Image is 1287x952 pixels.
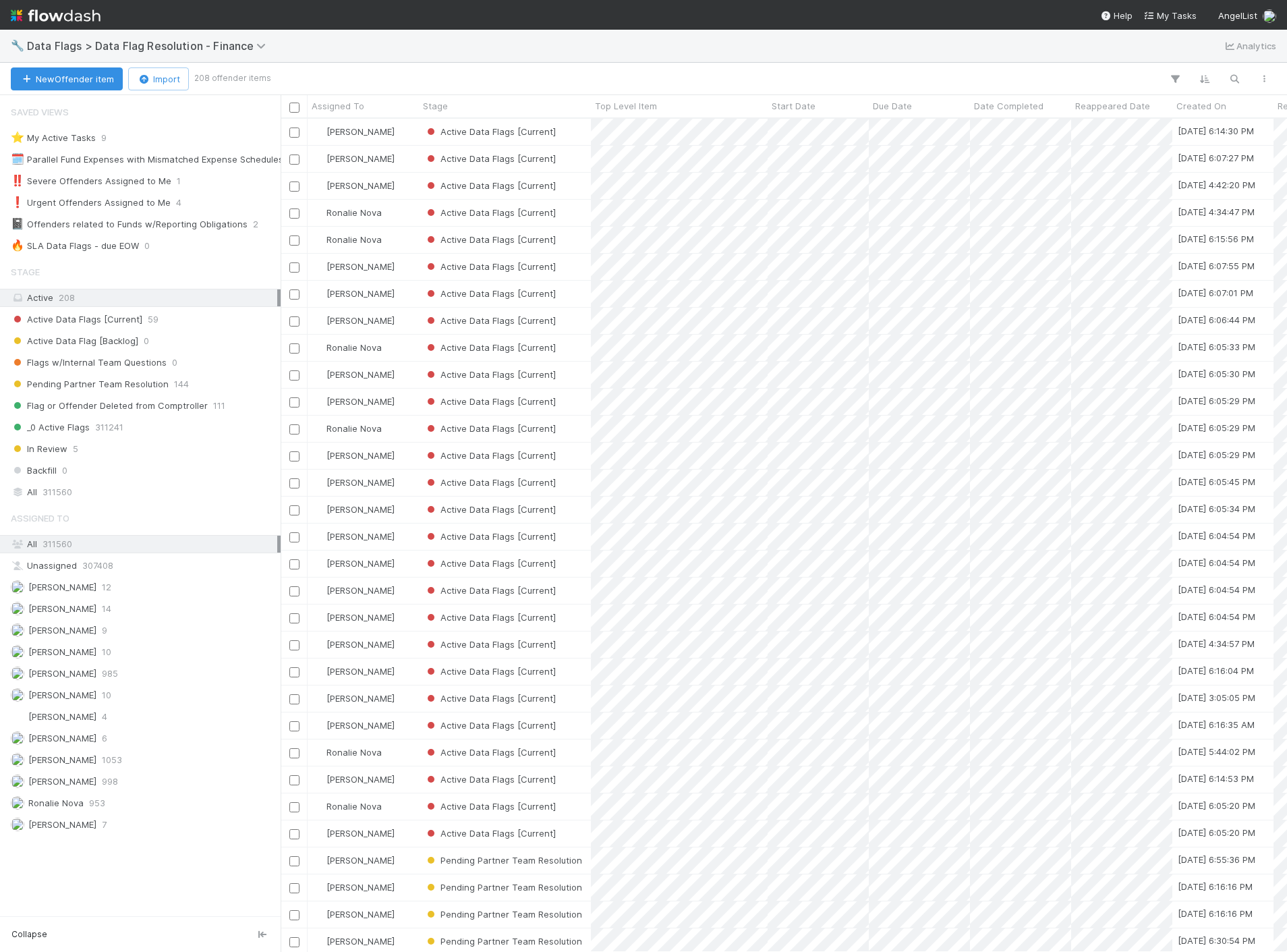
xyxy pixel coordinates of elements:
[11,376,169,393] span: Pending Partner Team Resolution
[1178,583,1255,596] div: [DATE] 6:04:54 PM
[62,462,67,479] span: 0
[1178,205,1255,219] div: [DATE] 4:34:47 PM
[326,369,395,380] span: [PERSON_NAME]
[974,99,1043,113] span: Date Completed
[326,504,395,515] span: [PERSON_NAME]
[11,505,69,532] span: Assigned To
[289,910,299,920] input: Toggle Row Selected
[424,180,556,191] span: Active Data Flags [Current]
[313,692,395,705] div: [PERSON_NAME]
[82,557,113,574] span: 307408
[424,828,556,839] span: Active Data Flags [Current]
[313,934,395,948] div: [PERSON_NAME]
[289,289,299,300] input: Toggle Row Selected
[1178,799,1255,812] div: [DATE] 6:05:20 PM
[289,937,299,947] input: Toggle Row Selected
[424,477,556,488] span: Active Data Flags [Current]
[314,153,324,164] img: avatar_487f705b-1efa-4920-8de6-14528bcda38c.png
[424,342,556,353] span: Active Data Flags [Current]
[326,396,395,407] span: [PERSON_NAME]
[102,579,111,596] span: 12
[1143,10,1197,21] span: My Tasks
[289,559,299,569] input: Toggle Row Selected
[314,936,324,947] img: avatar_9ff82f50-05c7-4c71-8fc6-9a2e070af8b5.png
[289,424,299,435] input: Toggle Row Selected
[253,216,258,233] span: 2
[11,216,248,233] div: Offenders related to Funds w/Reporting Obligations
[424,530,556,543] div: Active Data Flags [Current]
[11,258,40,285] span: Stage
[326,936,395,947] span: [PERSON_NAME]
[424,855,582,866] span: Pending Partner Team Resolution
[177,173,181,190] span: 1
[326,261,395,272] span: [PERSON_NAME]
[11,623,24,637] img: avatar_c7c7de23-09de-42ad-8e02-7981c37ee075.png
[176,194,181,211] span: 4
[314,585,324,596] img: avatar_d7f67417-030a-43ce-a3ce-a315a3ccfd08.png
[102,622,107,639] span: 9
[1178,853,1255,866] div: [DATE] 6:55:36 PM
[289,505,299,515] input: Toggle Row Selected
[11,99,69,125] span: Saved Views
[314,126,324,137] img: avatar_487f705b-1efa-4920-8de6-14528bcda38c.png
[11,688,24,702] img: avatar_8c44b08f-3bc4-4c10-8fb8-2c0d4b5a4cd3.png
[424,936,582,947] span: Pending Partner Team Resolution
[314,774,324,785] img: avatar_d7f67417-030a-43ce-a3ce-a315a3ccfd08.png
[1178,340,1255,354] div: [DATE] 6:05:33 PM
[313,422,382,435] div: Ronalie Nova
[424,125,556,138] div: Active Data Flags [Current]
[424,558,556,569] span: Active Data Flags [Current]
[313,206,382,219] div: Ronalie Nova
[11,441,67,457] span: In Review
[313,557,395,570] div: [PERSON_NAME]
[314,909,324,920] img: avatar_b6a6ccf4-6160-40f7-90da-56c3221167ae.png
[289,208,299,219] input: Toggle Row Selected
[11,194,171,211] div: Urgent Offenders Assigned to Me
[424,423,556,434] span: Active Data Flags [Current]
[11,196,24,208] span: ❗
[1178,421,1255,435] div: [DATE] 6:05:29 PM
[595,99,657,113] span: Top Level Item
[289,532,299,542] input: Toggle Row Selected
[312,99,364,113] span: Assigned To
[326,531,395,542] span: [PERSON_NAME]
[314,855,324,866] img: avatar_b6a6ccf4-6160-40f7-90da-56c3221167ae.png
[326,234,382,245] span: Ronalie Nova
[313,907,395,921] div: [PERSON_NAME]
[313,233,382,246] div: Ronalie Nova
[314,504,324,515] img: avatar_d7f67417-030a-43ce-a3ce-a315a3ccfd08.png
[289,128,299,138] input: Toggle Row Selected
[128,67,189,90] button: Import
[11,218,24,229] span: 📓
[326,747,382,758] span: Ronalie Nova
[11,580,24,594] img: avatar_a30eae2f-1634-400a-9e21-710cfd6f71f0.png
[424,693,556,704] span: Active Data Flags [Current]
[424,909,582,920] span: Pending Partner Team Resolution
[1178,826,1255,839] div: [DATE] 6:05:20 PM
[314,666,324,677] img: avatar_d7f67417-030a-43ce-a3ce-a315a3ccfd08.png
[326,450,395,461] span: [PERSON_NAME]
[1178,124,1254,138] div: [DATE] 6:14:30 PM
[1100,9,1133,22] div: Help
[424,126,556,137] span: Active Data Flags [Current]
[326,882,395,893] span: [PERSON_NAME]
[1178,367,1255,381] div: [DATE] 6:05:30 PM
[1178,934,1255,947] div: [DATE] 6:30:54 PM
[11,753,24,766] img: avatar_487f705b-1efa-4920-8de6-14528bcda38c.png
[289,640,299,650] input: Toggle Row Selected
[1075,99,1150,113] span: Reappeared Date
[326,477,395,488] span: [PERSON_NAME]
[289,856,299,866] input: Toggle Row Selected
[313,179,395,192] div: [PERSON_NAME]
[424,638,556,651] div: Active Data Flags [Current]
[1178,151,1254,165] div: [DATE] 6:07:27 PM
[289,103,299,113] input: Toggle All Rows Selected
[314,693,324,704] img: avatar_487f705b-1efa-4920-8de6-14528bcda38c.png
[424,585,556,596] span: Active Data Flags [Current]
[314,369,324,380] img: avatar_b6a6ccf4-6160-40f7-90da-56c3221167ae.png
[313,746,382,759] div: Ronalie Nova
[289,478,299,488] input: Toggle Row Selected
[11,645,24,659] img: avatar_e5ec2f5b-afc7-4357-8cf1-2139873d70b1.png
[1178,907,1253,920] div: [DATE] 6:16:16 PM
[1178,610,1255,623] div: [DATE] 6:04:54 PM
